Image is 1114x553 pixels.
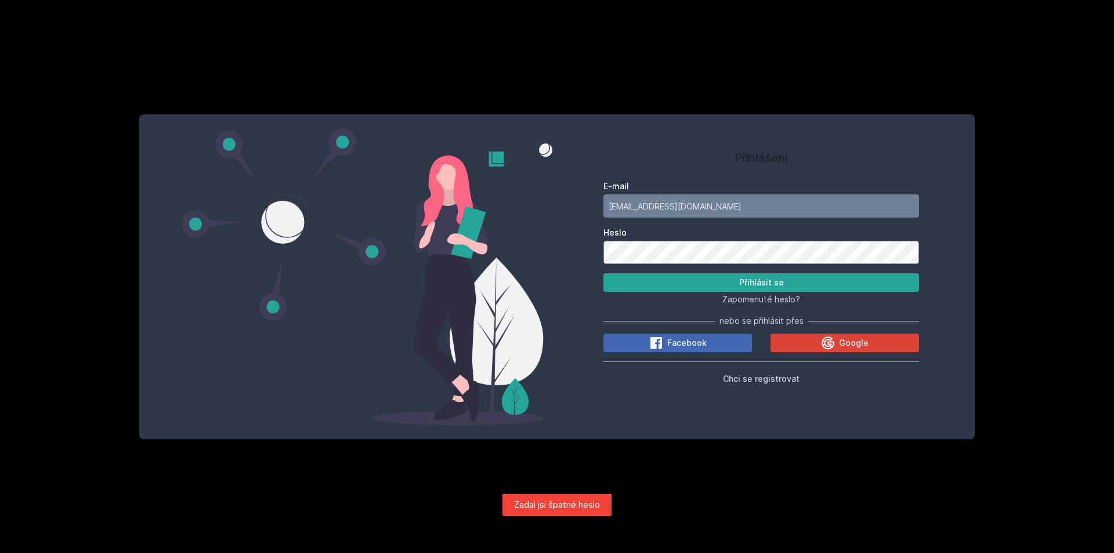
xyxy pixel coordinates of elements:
label: E-mail [603,180,919,192]
button: Facebook [603,334,752,352]
button: Chci se registrovat [723,371,800,385]
span: Facebook [667,337,707,349]
span: Google [839,337,869,349]
input: Tvoje e-mailová adresa [603,194,919,218]
button: Přihlásit se [603,273,919,292]
div: Zadal jsi špatné heslo [502,494,612,516]
span: nebo se přihlásit přes [719,315,804,327]
span: Chci se registrovat [723,374,800,384]
span: Zapomenuté heslo? [722,294,800,304]
button: Google [771,334,919,352]
h1: Přihlášení [603,149,919,167]
label: Heslo [603,227,919,238]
